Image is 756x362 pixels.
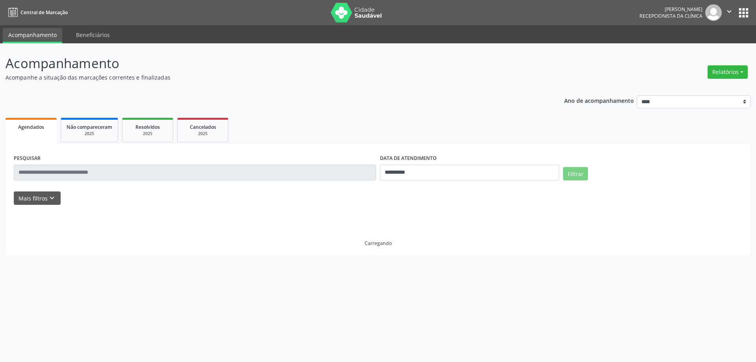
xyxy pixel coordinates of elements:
[737,6,750,20] button: apps
[3,28,62,43] a: Acompanhamento
[365,240,392,247] div: Carregando
[14,191,61,205] button: Mais filtroskeyboard_arrow_down
[705,4,722,21] img: img
[6,54,527,73] p: Acompanhamento
[639,13,702,19] span: Recepcionista da clínica
[639,6,702,13] div: [PERSON_NAME]
[70,28,115,42] a: Beneficiários
[564,95,634,105] p: Ano de acompanhamento
[183,131,222,137] div: 2025
[18,124,44,130] span: Agendados
[708,65,748,79] button: Relatórios
[67,124,112,130] span: Não compareceram
[190,124,216,130] span: Cancelados
[563,167,588,180] button: Filtrar
[722,4,737,21] button: 
[48,194,56,202] i: keyboard_arrow_down
[135,124,160,130] span: Resolvidos
[725,7,734,16] i: 
[20,9,68,16] span: Central de Marcação
[67,131,112,137] div: 2025
[6,6,68,19] a: Central de Marcação
[128,131,167,137] div: 2025
[14,152,41,165] label: PESQUISAR
[380,152,437,165] label: DATA DE ATENDIMENTO
[6,73,527,82] p: Acompanhe a situação das marcações correntes e finalizadas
